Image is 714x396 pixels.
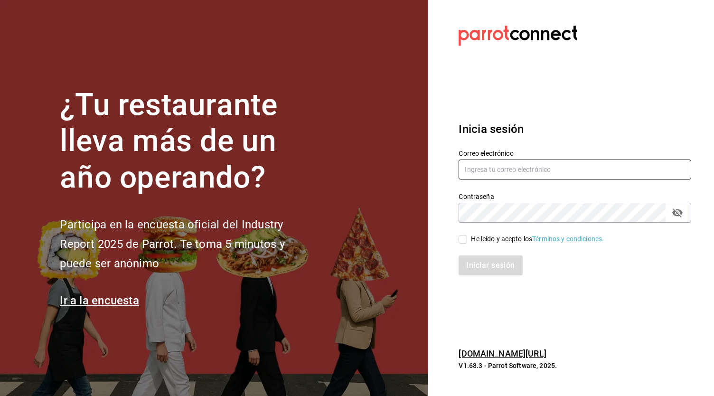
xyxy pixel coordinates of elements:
[459,150,691,156] label: Correo electrónico
[459,193,691,199] label: Contraseña
[60,215,316,273] h2: Participa en la encuesta oficial del Industry Report 2025 de Parrot. Te toma 5 minutos y puede se...
[669,205,686,221] button: passwordField
[459,160,691,179] input: Ingresa tu correo electrónico
[459,349,546,358] a: [DOMAIN_NAME][URL]
[471,234,604,244] div: He leído y acepto los
[532,235,604,243] a: Términos y condiciones.
[60,294,139,307] a: Ir a la encuesta
[60,87,316,196] h1: ¿Tu restaurante lleva más de un año operando?
[459,121,691,138] h3: Inicia sesión
[459,361,691,370] p: V1.68.3 - Parrot Software, 2025.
